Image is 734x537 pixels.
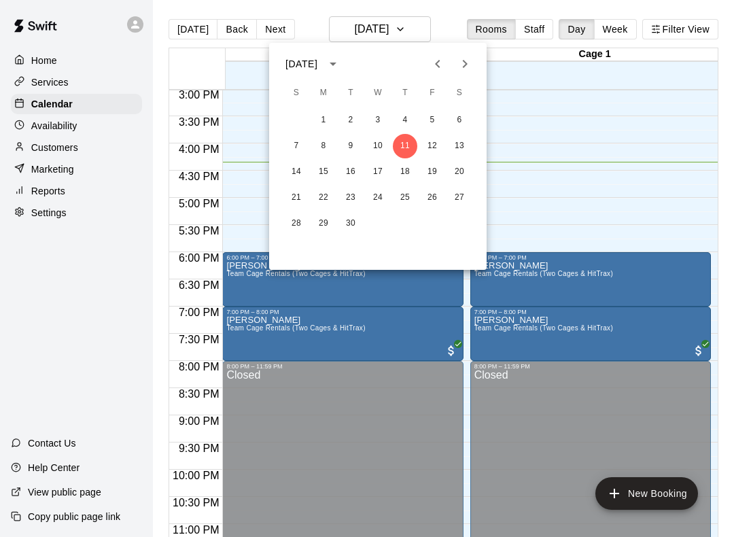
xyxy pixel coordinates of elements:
span: Thursday [393,80,417,107]
span: Saturday [447,80,472,107]
button: 11 [393,134,417,158]
button: 28 [284,211,309,236]
button: 20 [447,160,472,184]
button: 5 [420,108,444,133]
span: Wednesday [366,80,390,107]
button: 8 [311,134,336,158]
button: 9 [338,134,363,158]
button: 23 [338,186,363,210]
button: 27 [447,186,472,210]
div: [DATE] [285,57,317,71]
button: 25 [393,186,417,210]
button: 21 [284,186,309,210]
button: 4 [393,108,417,133]
button: 24 [366,186,390,210]
button: 16 [338,160,363,184]
button: calendar view is open, switch to year view [321,52,345,75]
button: 2 [338,108,363,133]
button: 18 [393,160,417,184]
button: 12 [420,134,444,158]
button: 6 [447,108,472,133]
button: 30 [338,211,363,236]
span: Monday [311,80,336,107]
button: 17 [366,160,390,184]
button: Next month [451,50,478,77]
button: 15 [311,160,336,184]
button: 13 [447,134,472,158]
button: Previous month [424,50,451,77]
span: Friday [420,80,444,107]
button: 10 [366,134,390,158]
button: 3 [366,108,390,133]
span: Sunday [284,80,309,107]
button: 7 [284,134,309,158]
button: 29 [311,211,336,236]
button: 14 [284,160,309,184]
button: 1 [311,108,336,133]
button: 22 [311,186,336,210]
button: 26 [420,186,444,210]
span: Tuesday [338,80,363,107]
button: 19 [420,160,444,184]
